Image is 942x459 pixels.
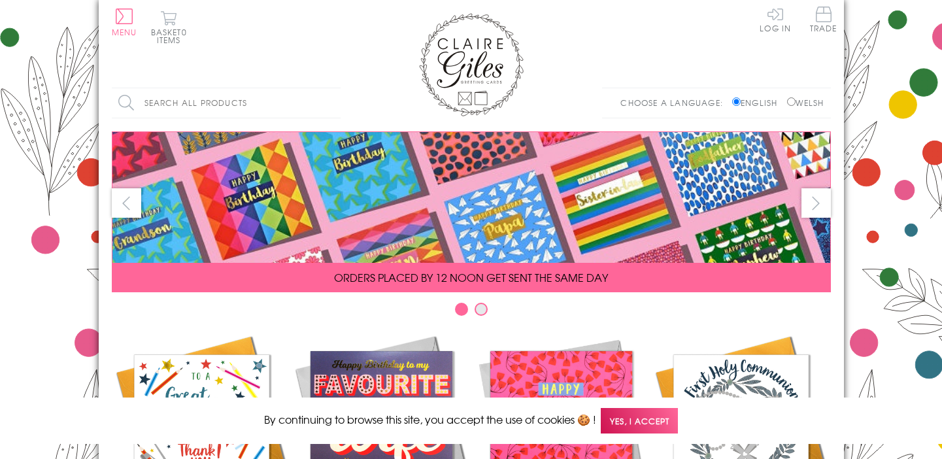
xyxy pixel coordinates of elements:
label: Welsh [787,97,824,109]
span: Menu [112,26,137,38]
button: Carousel Page 1 (Current Slide) [455,303,468,316]
span: Trade [810,7,837,32]
input: Search [328,88,341,118]
button: Carousel Page 2 [475,303,488,316]
input: English [732,97,741,106]
button: Basket0 items [151,10,187,44]
span: ORDERS PLACED BY 12 NOON GET SENT THE SAME DAY [334,269,608,285]
a: Log In [760,7,791,32]
button: prev [112,188,141,218]
div: Carousel Pagination [112,302,831,322]
input: Search all products [112,88,341,118]
p: Choose a language: [620,97,730,109]
button: Menu [112,8,137,36]
span: Yes, I accept [601,408,678,433]
img: Claire Giles Greetings Cards [419,13,524,116]
a: Trade [810,7,837,35]
label: English [732,97,784,109]
input: Welsh [787,97,796,106]
button: next [801,188,831,218]
span: 0 items [157,26,187,46]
